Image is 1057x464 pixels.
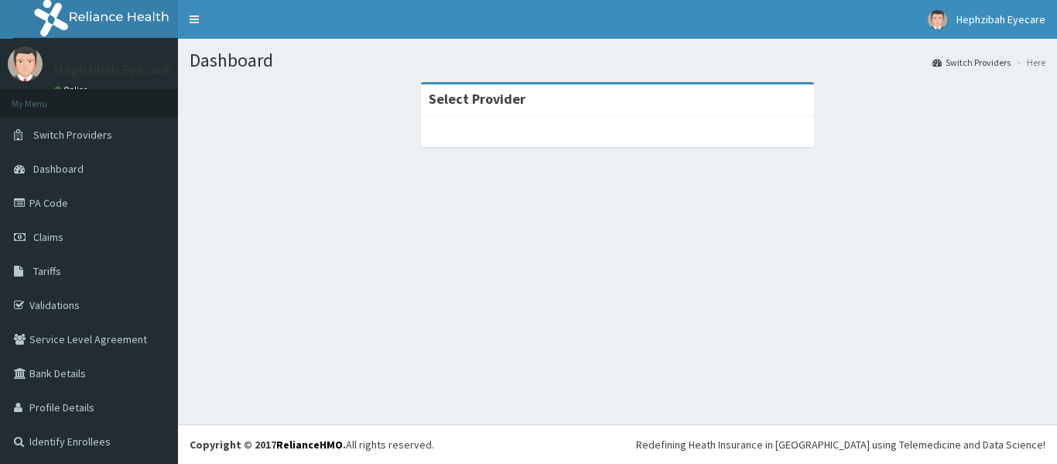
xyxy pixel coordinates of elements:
a: Online [54,84,91,95]
span: Tariffs [33,264,61,278]
footer: All rights reserved. [178,424,1057,464]
span: Hephzibah Eyecare [956,12,1045,26]
h1: Dashboard [190,50,1045,70]
span: Dashboard [33,162,84,176]
a: RelianceHMO [276,438,343,452]
span: Claims [33,230,63,244]
span: Switch Providers [33,128,112,142]
strong: Copyright © 2017 . [190,438,346,452]
li: Here [1012,56,1045,69]
div: Redefining Heath Insurance in [GEOGRAPHIC_DATA] using Telemedicine and Data Science! [636,437,1045,452]
strong: Select Provider [429,90,525,108]
img: User Image [8,46,43,81]
p: Hephzibah Eyecare [54,63,170,77]
img: User Image [928,10,947,29]
a: Switch Providers [932,56,1011,69]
